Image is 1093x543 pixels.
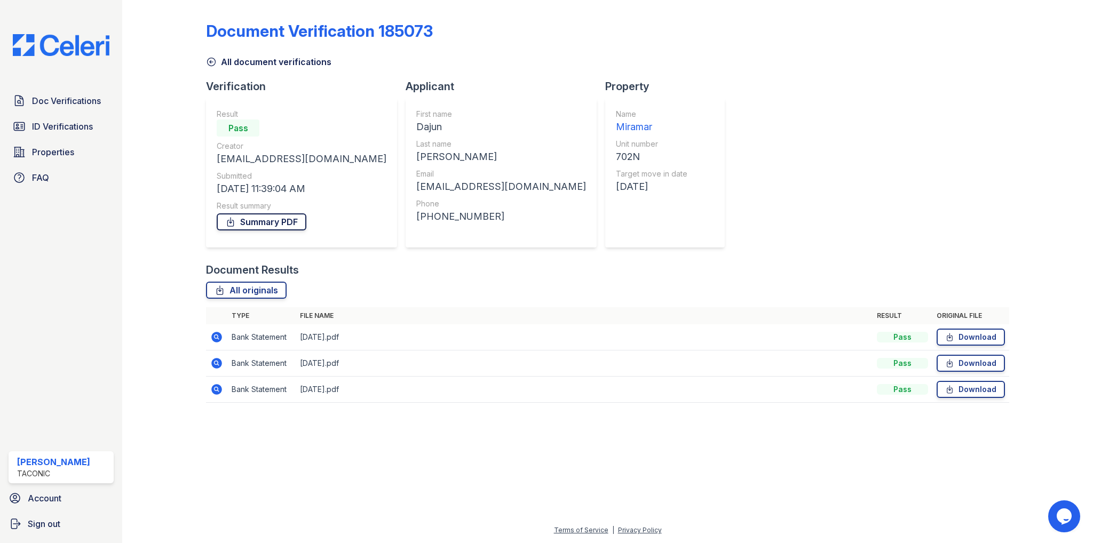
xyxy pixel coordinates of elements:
th: Result [873,307,932,324]
a: Name Miramar [616,109,687,134]
td: [DATE].pdf [296,377,872,403]
a: Summary PDF [217,213,306,230]
div: Taconic [17,468,90,479]
div: Target move in date [616,169,687,179]
div: Pass [877,384,928,395]
a: All document verifications [206,55,331,68]
div: Name [616,109,687,119]
td: Bank Statement [227,324,296,350]
div: Verification [206,79,406,94]
div: Pass [217,119,259,137]
span: Sign out [28,517,60,530]
a: Doc Verifications [9,90,114,111]
a: Download [937,381,1005,398]
span: Properties [32,146,74,158]
span: Doc Verifications [32,94,101,107]
div: Document Results [206,262,299,277]
td: [DATE].pdf [296,350,872,377]
div: Submitted [217,171,386,181]
a: Terms of Service [554,526,608,534]
div: 702N [616,149,687,164]
div: [DATE] 11:39:04 AM [217,181,386,196]
div: Applicant [406,79,605,94]
div: [EMAIL_ADDRESS][DOMAIN_NAME] [416,179,586,194]
iframe: chat widget [1048,500,1082,532]
a: Sign out [4,513,118,534]
div: Property [605,79,733,94]
td: Bank Statement [227,350,296,377]
div: Result summary [217,201,386,211]
div: Result [217,109,386,119]
div: Email [416,169,586,179]
td: Bank Statement [227,377,296,403]
div: [PHONE_NUMBER] [416,209,586,224]
td: [DATE].pdf [296,324,872,350]
div: | [612,526,614,534]
a: ID Verifications [9,116,114,137]
div: Creator [217,141,386,151]
span: Account [28,492,61,505]
a: Properties [9,141,114,163]
div: [DATE] [616,179,687,194]
a: Download [937,355,1005,372]
a: Privacy Policy [618,526,662,534]
div: [EMAIL_ADDRESS][DOMAIN_NAME] [217,151,386,166]
div: Document Verification 185073 [206,21,433,41]
a: FAQ [9,167,114,188]
span: ID Verifications [32,120,93,133]
div: Dajun [416,119,586,134]
div: Pass [877,332,928,342]
div: Pass [877,358,928,369]
div: Miramar [616,119,687,134]
div: [PERSON_NAME] [17,456,90,468]
th: File name [296,307,872,324]
a: Download [937,329,1005,346]
img: CE_Logo_Blue-a8612792a0a2168367f1c8372b55b34899dd931a85d93a1a3d3e32e68fde9ad4.png [4,34,118,56]
div: [PERSON_NAME] [416,149,586,164]
a: Account [4,488,118,509]
div: Unit number [616,139,687,149]
a: All originals [206,282,287,299]
span: FAQ [32,171,49,184]
div: First name [416,109,586,119]
div: Last name [416,139,586,149]
th: Original file [932,307,1009,324]
th: Type [227,307,296,324]
div: Phone [416,198,586,209]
